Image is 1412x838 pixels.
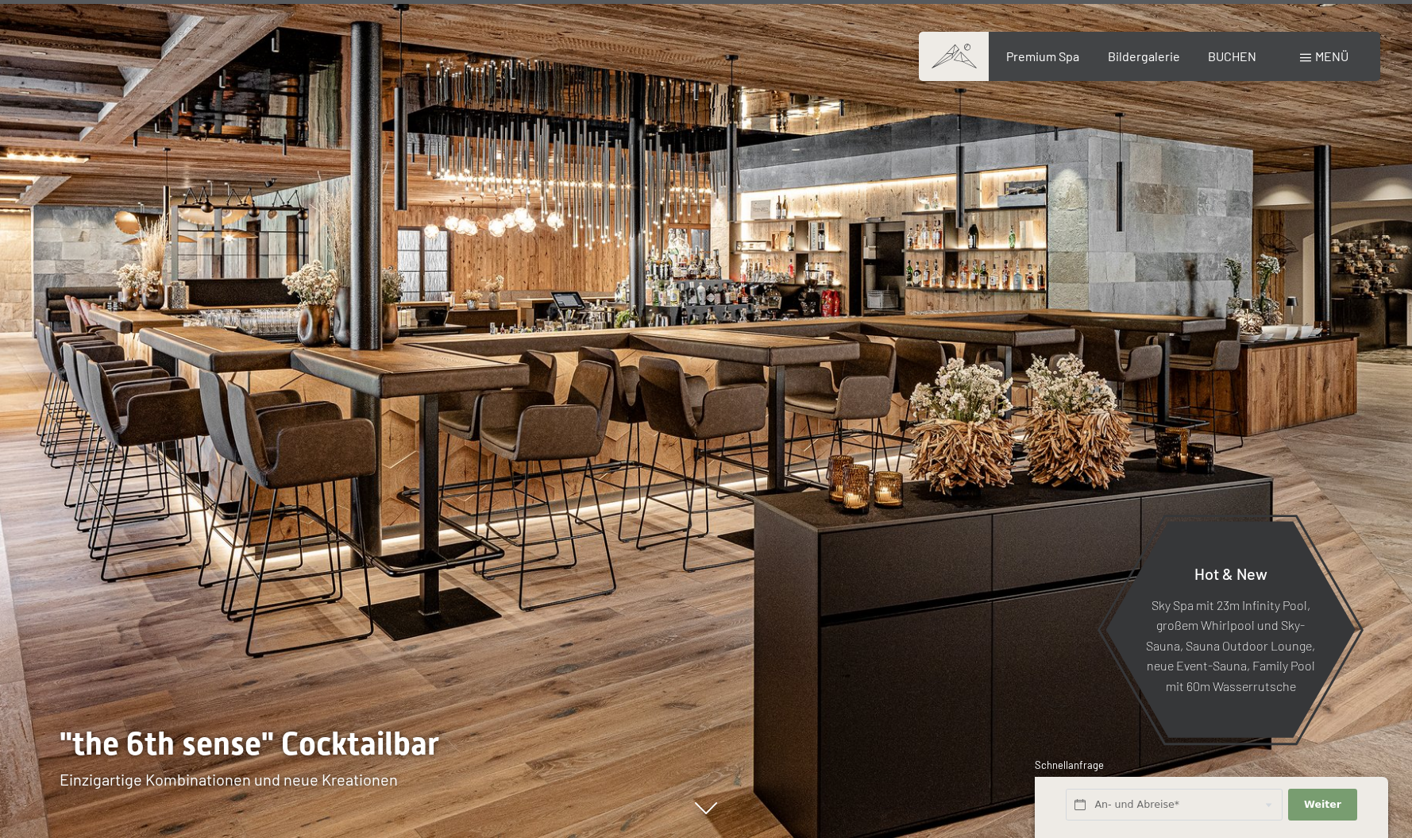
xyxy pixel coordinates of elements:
[1035,759,1104,771] span: Schnellanfrage
[1288,789,1356,821] button: Weiter
[1105,520,1356,739] a: Hot & New Sky Spa mit 23m Infinity Pool, großem Whirlpool und Sky-Sauna, Sauna Outdoor Lounge, ne...
[1144,594,1317,696] p: Sky Spa mit 23m Infinity Pool, großem Whirlpool und Sky-Sauna, Sauna Outdoor Lounge, neue Event-S...
[1194,563,1267,582] span: Hot & New
[1315,48,1348,64] span: Menü
[1108,48,1180,64] a: Bildergalerie
[1006,48,1079,64] a: Premium Spa
[1304,797,1341,812] span: Weiter
[1208,48,1256,64] a: BUCHEN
